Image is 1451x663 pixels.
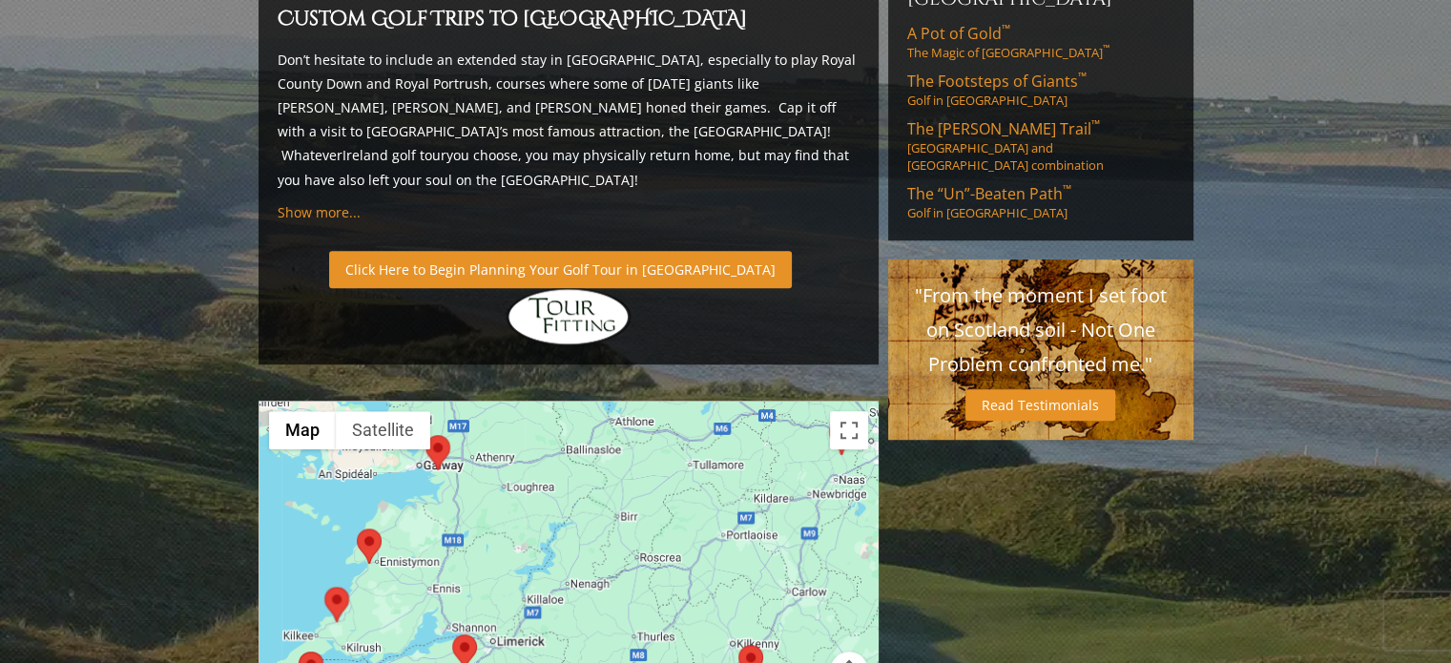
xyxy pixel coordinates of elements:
[329,251,792,288] a: Click Here to Begin Planning Your Golf Tour in [GEOGRAPHIC_DATA]
[342,146,446,164] a: Ireland golf tour
[269,411,336,449] button: Show street map
[965,389,1115,421] a: Read Testimonials
[907,279,1174,382] p: "From the moment I set foot on Scotland soil - Not One Problem confronted me."
[507,288,631,345] img: Hidden Links
[1063,181,1071,197] sup: ™
[907,71,1087,92] span: The Footsteps of Giants
[278,4,860,36] h2: Custom Golf Trips to [GEOGRAPHIC_DATA]
[336,411,430,449] button: Show satellite imagery
[1078,69,1087,85] sup: ™
[907,118,1174,174] a: The [PERSON_NAME] Trail™[GEOGRAPHIC_DATA] and [GEOGRAPHIC_DATA] combination
[907,183,1174,221] a: The “Un”-Beaten Path™Golf in [GEOGRAPHIC_DATA]
[1103,43,1109,55] sup: ™
[278,203,361,221] a: Show more...
[907,23,1010,44] span: A Pot of Gold
[1091,116,1100,133] sup: ™
[907,118,1100,139] span: The [PERSON_NAME] Trail
[278,48,860,192] p: Don’t hesitate to include an extended stay in [GEOGRAPHIC_DATA], especially to play Royal County ...
[830,411,868,449] button: Toggle fullscreen view
[1002,21,1010,37] sup: ™
[907,23,1174,61] a: A Pot of Gold™The Magic of [GEOGRAPHIC_DATA]™
[907,183,1071,204] span: The “Un”-Beaten Path
[907,71,1174,109] a: The Footsteps of Giants™Golf in [GEOGRAPHIC_DATA]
